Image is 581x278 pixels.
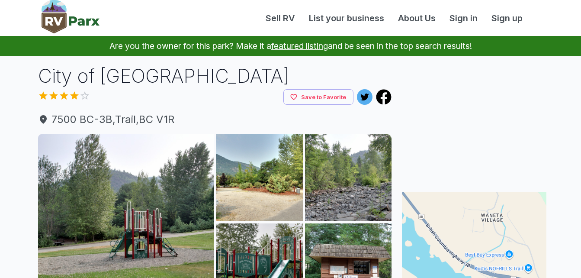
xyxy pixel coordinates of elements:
[302,12,391,25] a: List your business
[271,41,328,51] a: featured listing
[38,63,392,89] h1: City of [GEOGRAPHIC_DATA]
[485,12,530,25] a: Sign up
[305,134,392,221] img: AAcXr8q1s7fH_wc9us9XC1UBpRzjZqSEjPE8HkXTFtdJUrylTvsoDrz4WH65M7ndzKdm4iLFCwIpN50z0xZ2Lin_ynjgBI9Ah...
[10,36,571,56] p: Are you the owner for this park? Make it a and be seen in the top search results!
[38,112,392,127] span: 7500 BC-3B , Trail , BC V1R
[402,63,546,171] iframe: Advertisement
[216,134,303,221] img: AAcXr8qsUQc7Vkj2MrQERDNVsZMZ6iKETVDnoq1fuo2Eq3H3Or8a0TQ6hEWkd4UUlw37GTARfJkVGSyxgkI_fWERj26IgI9wd...
[443,12,485,25] a: Sign in
[259,12,302,25] a: Sell RV
[391,12,443,25] a: About Us
[283,89,353,105] button: Save to Favorite
[38,112,392,127] a: 7500 BC-3B,Trail,BC V1R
